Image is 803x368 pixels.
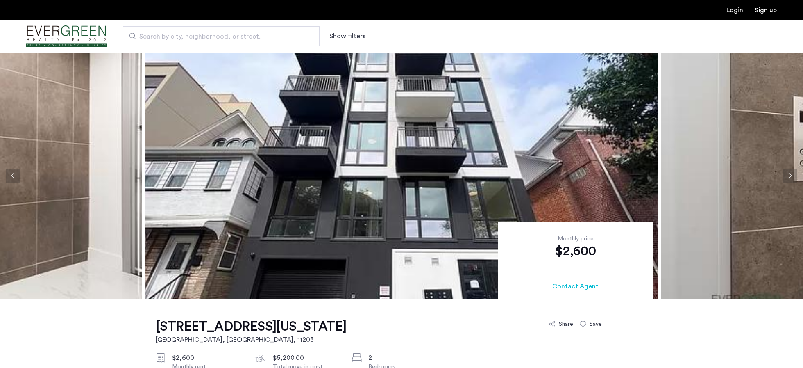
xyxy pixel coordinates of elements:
a: Cazamio Logo [26,21,107,52]
div: Share [559,320,573,328]
button: Show or hide filters [329,31,365,41]
a: Login [726,7,743,14]
input: Apartment Search [123,26,320,46]
span: Contact Agent [552,281,599,291]
button: Next apartment [783,169,797,183]
button: button [511,277,640,296]
div: $2,600 [511,243,640,259]
div: Monthly price [511,235,640,243]
a: [STREET_ADDRESS][US_STATE][GEOGRAPHIC_DATA], [GEOGRAPHIC_DATA], 11203 [156,318,346,345]
div: 2 [368,353,437,363]
h1: [STREET_ADDRESS][US_STATE] [156,318,346,335]
img: apartment [145,53,658,299]
div: $2,600 [172,353,241,363]
a: Registration [755,7,777,14]
img: logo [26,21,107,52]
button: Previous apartment [6,169,20,183]
span: Search by city, neighborhood, or street. [139,32,297,41]
h2: [GEOGRAPHIC_DATA], [GEOGRAPHIC_DATA] , 11203 [156,335,346,345]
div: Save [590,320,602,328]
div: $5,200.00 [273,353,342,363]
